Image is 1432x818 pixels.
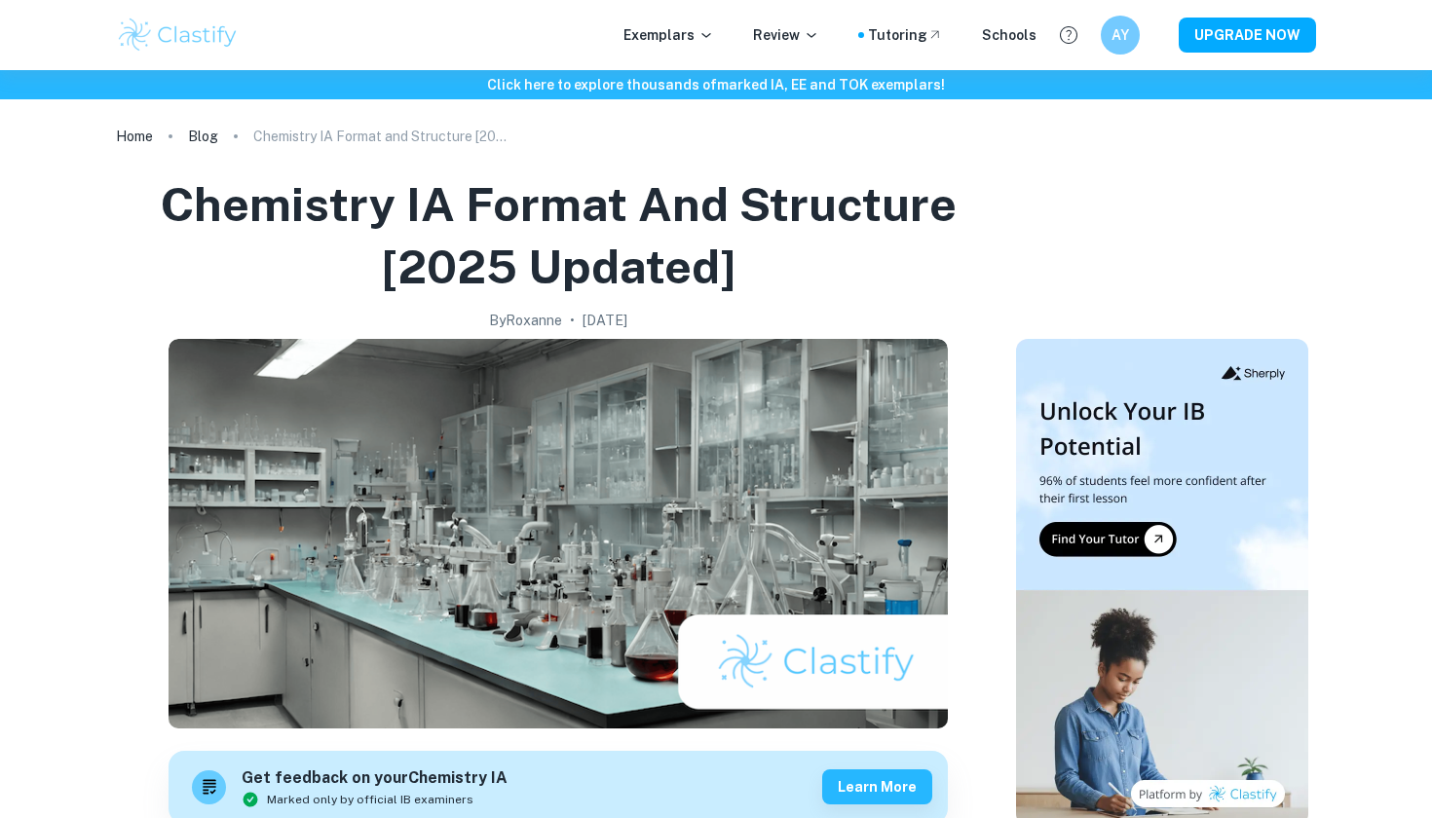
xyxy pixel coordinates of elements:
[4,74,1428,95] h6: Click here to explore thousands of marked IA, EE and TOK exemplars !
[116,16,240,55] img: Clastify logo
[242,766,508,791] h6: Get feedback on your Chemistry IA
[1052,19,1085,52] button: Help and Feedback
[868,24,943,46] a: Tutoring
[623,24,714,46] p: Exemplars
[822,769,932,804] button: Learn more
[253,126,507,147] p: Chemistry IA Format and Structure [2025 updated]
[169,339,948,728] img: Chemistry IA Format and Structure [2025 updated] cover image
[753,24,819,46] p: Review
[267,791,473,808] span: Marked only by official IB examiners
[982,24,1036,46] a: Schools
[583,310,627,331] h2: [DATE]
[489,310,562,331] h2: By Roxanne
[116,123,153,150] a: Home
[124,173,993,298] h1: Chemistry IA Format and Structure [2025 updated]
[570,310,575,331] p: •
[1110,24,1132,46] h6: AY
[188,123,218,150] a: Blog
[1101,16,1140,55] button: AY
[1179,18,1316,53] button: UPGRADE NOW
